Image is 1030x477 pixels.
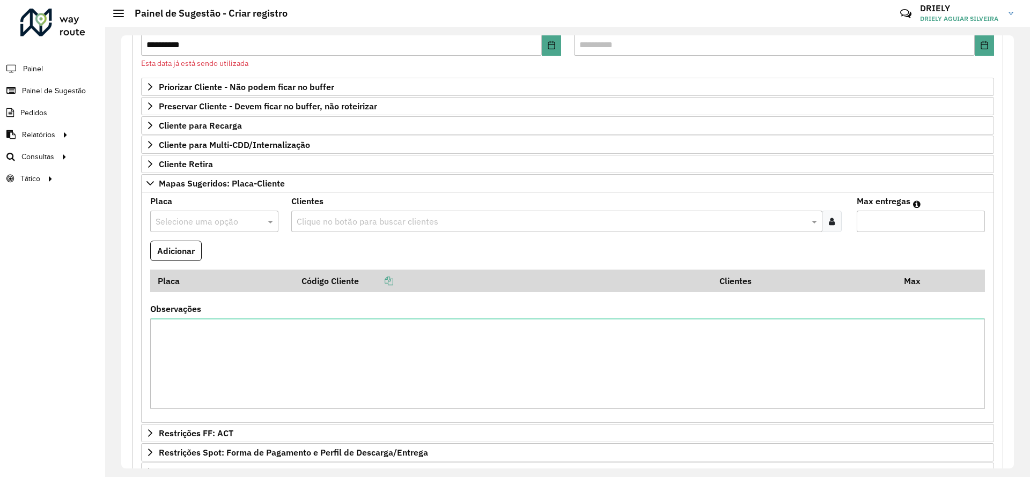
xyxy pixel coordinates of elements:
a: Cliente Retira [141,155,994,173]
span: DRIELY AGUIAR SILVEIRA [920,14,1000,24]
span: Restrições FF: ACT [159,429,233,437]
span: Tático [20,173,40,184]
span: Cliente Retira [159,160,213,168]
span: Consultas [21,151,54,162]
span: Cliente para Recarga [159,121,242,130]
span: Preservar Cliente - Devem ficar no buffer, não roteirizar [159,102,377,110]
button: Adicionar [150,241,202,261]
span: Painel [23,63,43,74]
th: Clientes [712,270,896,292]
h2: Painel de Sugestão - Criar registro [124,8,288,19]
span: Rota Noturna/Vespertina [159,467,258,476]
div: Mapas Sugeridos: Placa-Cliente [141,192,994,423]
span: Restrições Spot: Forma de Pagamento e Perfil de Descarga/Entrega [159,448,428,457]
span: Pedidos [20,107,47,118]
span: Cliente para Multi-CDD/Internalização [159,140,310,149]
a: Cliente para Multi-CDD/Internalização [141,136,994,154]
a: Contato Rápido [894,2,917,25]
label: Placa [150,195,172,207]
span: Priorizar Cliente - Não podem ficar no buffer [159,83,334,91]
span: Mapas Sugeridos: Placa-Cliente [159,179,285,188]
th: Max [896,270,939,292]
a: Restrições Spot: Forma de Pagamento e Perfil de Descarga/Entrega [141,443,994,461]
a: Restrições FF: ACT [141,424,994,442]
a: Preservar Cliente - Devem ficar no buffer, não roteirizar [141,97,994,115]
a: Mapas Sugeridos: Placa-Cliente [141,174,994,192]
button: Choose Date [542,34,561,56]
span: Painel de Sugestão [22,85,86,96]
span: Relatórios [22,129,55,140]
th: Código Cliente [295,270,712,292]
h3: DRIELY [920,3,1000,13]
a: Cliente para Recarga [141,116,994,135]
label: Clientes [291,195,323,207]
em: Máximo de clientes que serão colocados na mesma rota com os clientes informados [913,200,921,208]
a: Copiar [359,275,393,286]
a: Priorizar Cliente - Não podem ficar no buffer [141,78,994,96]
label: Max entregas [857,195,910,207]
th: Placa [150,270,295,292]
formly-validation-message: Esta data já está sendo utilizada [141,58,248,68]
button: Choose Date [975,34,994,56]
label: Observações [150,302,201,315]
